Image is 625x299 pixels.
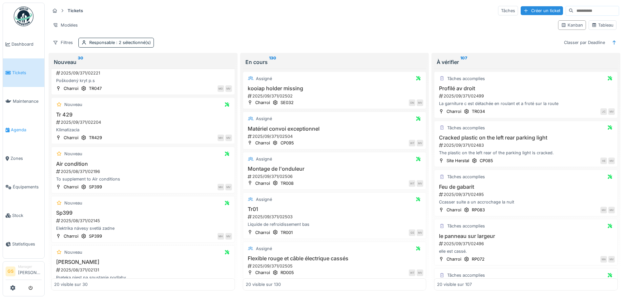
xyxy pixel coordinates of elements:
[437,281,472,288] div: 20 visible sur 107
[269,58,276,66] sup: 130
[12,70,42,76] span: Tickets
[417,269,423,276] div: MV
[437,85,615,92] h3: Profilé av droit
[417,140,423,146] div: MV
[438,142,615,148] div: 2025/09/371/02483
[246,221,424,227] div: Liquide de refroidissement bas
[561,38,608,47] div: Classer par Deadline
[417,229,423,236] div: MV
[437,58,615,66] div: À vérifier
[64,249,82,255] div: Nouveau
[608,256,615,263] div: MV
[417,99,423,106] div: MV
[246,126,424,132] h3: Matériel convoi exceptionnel
[600,256,607,263] div: MA
[225,184,232,190] div: MV
[246,255,424,262] h3: Flexible rouge et câble électrique cassés
[3,87,44,116] a: Maintenance
[498,6,518,15] div: Tâches
[64,200,82,206] div: Nouveau
[54,176,232,182] div: To supplement to Air conditions
[409,229,415,236] div: GS
[54,127,232,133] div: Klimatizacia
[11,41,42,47] span: Dashboard
[600,207,607,213] div: MV
[64,101,82,108] div: Nouveau
[438,93,615,99] div: 2025/09/371/02499
[437,100,615,107] div: La garniture c est détachée en roulant et a froté sur la route
[521,6,563,15] div: Créer un ticket
[472,108,485,115] div: TR034
[472,256,485,262] div: RP072
[437,150,615,156] div: The plastic on the left rear of the parking light is cracked.
[600,108,607,115] div: JC
[55,70,232,76] div: 2025/09/371/02221
[592,22,614,28] div: Tableau
[447,108,461,115] div: Charroi
[256,246,272,252] div: Assigné
[64,233,78,239] div: Charroi
[281,229,293,236] div: TR001
[218,184,224,190] div: MH
[50,20,81,30] div: Modèles
[247,173,424,180] div: 2025/09/371/02506
[460,58,467,66] sup: 107
[281,180,294,186] div: TR008
[54,281,88,288] div: 20 visible sur 30
[256,156,272,162] div: Assigné
[247,214,424,220] div: 2025/09/371/02503
[561,22,583,28] div: Kanban
[409,269,415,276] div: WT
[256,116,272,122] div: Assigné
[3,58,44,87] a: Tickets
[3,201,44,230] a: Stock
[55,119,232,125] div: 2025/09/371/02204
[256,75,272,82] div: Assigné
[54,225,232,231] div: Elektrika návesy svetlá zadne
[55,168,232,175] div: 2025/08/371/02196
[64,85,78,92] div: Charroi
[438,241,615,247] div: 2025/09/371/02496
[18,264,42,269] div: Manager
[218,233,224,240] div: MH
[54,274,232,281] div: Preteka piest na spustanie podlahy.
[409,140,415,146] div: WT
[54,210,232,216] h3: Sp399
[89,135,102,141] div: TR429
[437,248,615,254] div: elle est cassé.
[225,233,232,240] div: MV
[447,207,461,213] div: Charroi
[55,218,232,224] div: 2025/08/371/02145
[245,58,424,66] div: En cours
[3,173,44,201] a: Équipements
[218,85,224,92] div: MO
[437,199,615,205] div: Ccasser suite a un accrochage la nuit
[246,85,424,92] h3: kooiap holder missing
[281,140,294,146] div: CP095
[78,58,83,66] sup: 30
[64,184,78,190] div: Charroi
[6,267,15,276] li: GS
[10,155,42,161] span: Zones
[409,99,415,106] div: ON
[246,206,424,212] h3: Tr01
[600,158,607,164] div: HE
[64,135,78,141] div: Charroi
[6,264,42,280] a: GS Manager[PERSON_NAME]
[13,98,42,104] span: Maintenance
[246,281,281,288] div: 20 visible sur 130
[447,158,469,164] div: Site Herstal
[54,58,232,66] div: Nouveau
[247,263,424,269] div: 2025/09/371/02505
[225,135,232,141] div: MV
[438,191,615,198] div: 2025/09/371/02495
[54,112,232,118] h3: Tr 429
[608,207,615,213] div: MV
[14,7,33,26] img: Badge_color-CXgf-gQk.svg
[409,180,415,187] div: WT
[447,125,485,131] div: Tâches accomplies
[447,75,485,82] div: Tâches accomplies
[255,140,270,146] div: Charroi
[255,99,270,106] div: Charroi
[246,166,424,172] h3: Montage de l'onduleur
